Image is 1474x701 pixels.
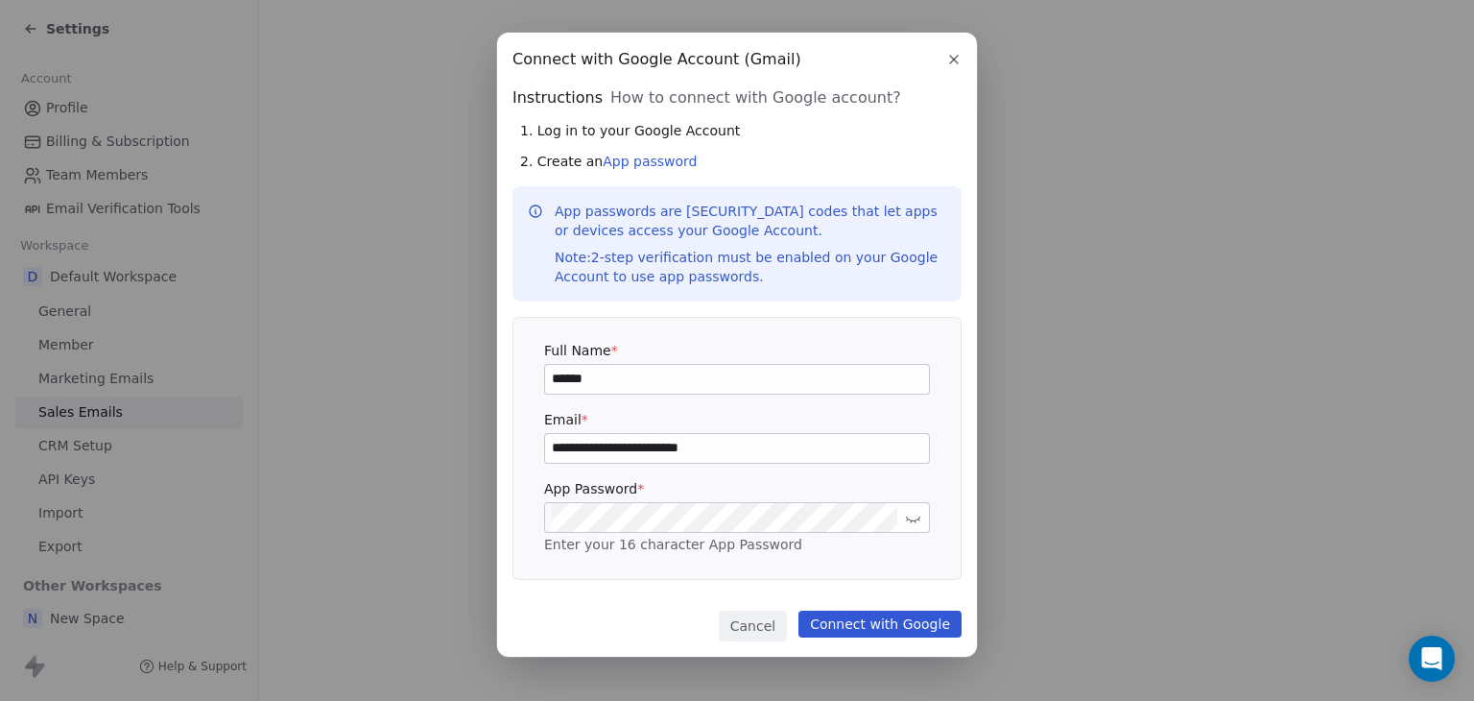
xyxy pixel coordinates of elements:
span: Connect with Google Account (Gmail) [512,48,801,71]
span: 2. Create an [520,152,698,171]
button: Cancel [719,611,787,641]
label: Email [544,410,930,429]
span: 1. Log in to your Google Account [520,121,740,140]
label: App Password [544,479,930,498]
p: App passwords are [SECURITY_DATA] codes that let apps or devices access your Google Account. [555,202,946,286]
button: Connect with Google [798,611,962,638]
span: Enter your 16 character App Password [544,537,802,552]
span: Note: [555,250,591,265]
div: 2-step verification must be enabled on your Google Account to use app passwords. [555,248,946,286]
span: How to connect with Google account? [610,86,901,109]
a: App password [603,154,697,169]
label: Full Name [544,341,930,360]
span: Instructions [512,86,603,109]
